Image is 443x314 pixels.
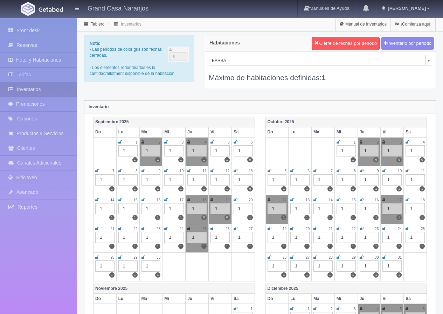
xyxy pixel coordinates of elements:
[304,215,310,220] label: 1
[352,198,355,202] small: 15
[268,174,287,186] div: 1
[373,272,379,278] label: 1
[133,198,137,202] small: 15
[178,244,184,249] label: 1
[84,35,194,82] div: - Las periodos de color gris son fechas cerradas. - Los elementos redondeados es la cantidad/allo...
[95,260,115,272] div: 1
[121,22,141,27] a: Inventarios
[398,227,402,231] small: 24
[307,307,310,311] small: 1
[210,203,230,214] div: 1
[186,294,209,304] th: Ju
[290,174,310,186] div: 1
[327,186,333,191] label: 1
[268,260,287,272] div: 1
[136,140,138,144] small: 1
[226,169,229,173] small: 12
[337,203,356,214] div: 1
[110,256,114,259] small: 28
[168,47,189,62] img: cutoff.png
[139,294,162,304] th: Ma
[281,215,286,220] label: 1
[234,174,253,186] div: 1
[159,169,161,173] small: 9
[398,256,402,259] small: 31
[283,256,286,259] small: 26
[209,40,240,46] h4: Habitaciones
[329,256,333,259] small: 28
[247,186,252,191] label: 0
[382,260,402,272] div: 1
[396,157,402,162] label: 0
[289,294,312,304] th: Lu
[400,307,402,311] small: 5
[210,145,230,156] div: 1
[382,232,402,243] div: 1
[268,203,287,214] div: 1
[208,127,231,137] th: Vi
[116,294,139,304] th: Lu
[351,157,356,162] label: 1
[178,215,184,220] label: 1
[247,215,252,220] label: 1
[313,203,333,214] div: 1
[118,232,138,243] div: 1
[95,232,115,243] div: 1
[396,244,402,249] label: 1
[307,169,310,173] small: 6
[381,37,434,50] button: Inventario por periodo
[400,140,402,144] small: 3
[251,307,253,311] small: 1
[373,244,379,249] label: 1
[289,127,312,137] th: Lu
[224,157,230,162] label: 1
[313,260,333,272] div: 1
[398,169,402,173] small: 10
[157,227,160,231] small: 23
[164,203,184,214] div: 1
[421,198,425,202] small: 18
[327,244,333,249] label: 1
[141,260,161,272] div: 1
[226,227,229,231] small: 26
[201,244,207,249] label: 1
[162,294,186,304] th: Mi
[281,186,286,191] label: 1
[224,244,230,249] label: 1
[423,140,425,144] small: 4
[209,55,432,65] a: BARBA
[187,145,207,156] div: 1
[118,260,138,272] div: 1
[133,256,137,259] small: 29
[205,140,207,144] small: 4
[360,145,379,156] div: 1
[181,140,184,144] small: 3
[201,215,207,220] label: 0
[396,186,402,191] label: 1
[187,203,207,214] div: 1
[91,22,104,27] a: Tablero
[304,186,310,191] label: 1
[141,174,161,186] div: 1
[283,227,286,231] small: 19
[358,294,381,304] th: Ju
[360,174,379,186] div: 1
[88,4,148,12] h4: Grand Casa Naranjos
[132,215,138,220] label: 1
[109,215,115,220] label: 1
[109,244,115,249] label: 1
[212,55,423,66] span: BARBA
[155,215,160,220] label: 1
[360,232,379,243] div: 1
[354,307,356,311] small: 3
[132,244,138,249] label: 1
[247,244,252,249] label: 1
[226,198,229,202] small: 19
[337,145,356,156] div: 1
[116,127,139,137] th: Lu
[382,203,402,214] div: 1
[89,104,109,109] strong: Inventario
[351,215,356,220] label: 1
[249,169,252,173] small: 13
[94,284,255,294] th: Noviembre 2025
